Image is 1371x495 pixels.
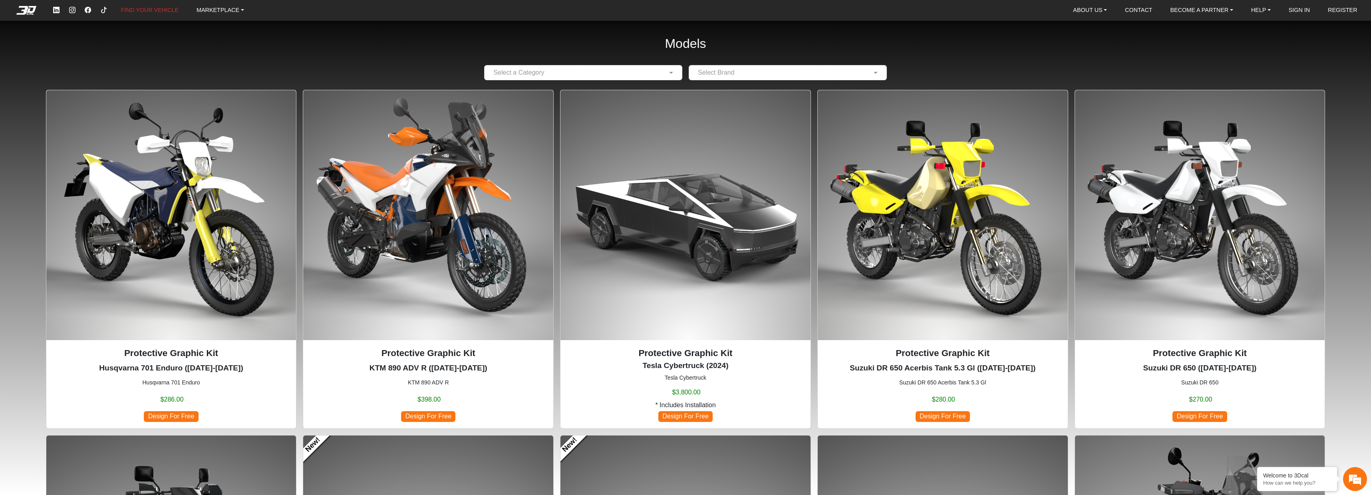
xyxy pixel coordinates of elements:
div: Tesla Cybertruck [560,90,811,429]
p: Tesla Cybertruck (2024) [567,360,804,372]
a: New! [554,429,586,461]
div: FAQs [54,236,103,261]
p: KTM 890 ADV R (2023-2025) [310,362,547,374]
span: Design For Free [658,411,713,422]
a: FIND YOUR VEHICLE [118,4,182,17]
a: BECOME A PARTNER [1167,4,1236,17]
div: Suzuki DR 650 Acerbis Tank 5.3 Gl [817,90,1068,429]
img: 701 Enduronull2016-2024 [46,90,296,340]
p: How can we help you? [1263,480,1331,486]
a: CONTACT [1122,4,1155,17]
img: DR 6501996-2024 [1075,90,1325,340]
span: Design For Free [916,411,970,422]
a: ABOUT US [1070,4,1110,17]
a: New! [297,429,329,461]
img: DR 650Acerbis Tank 5.3 Gl1996-2024 [818,90,1068,340]
small: Tesla Cybertruck [567,374,804,382]
span: $280.00 [932,395,955,404]
div: Welcome to 3Dcal [1263,472,1331,479]
div: Navigation go back [9,41,21,53]
span: Design For Free [401,411,455,422]
p: Protective Graphic Kit [1081,346,1319,360]
a: MARKETPLACE [193,4,247,17]
a: REGISTER [1325,4,1361,17]
a: HELP [1248,4,1274,17]
p: Protective Graphic Kit [567,346,804,360]
span: Design For Free [144,411,198,422]
small: Suzuki DR 650 [1081,378,1319,387]
textarea: Type your message and hit 'Enter' [4,208,152,236]
small: Suzuki DR 650 Acerbis Tank 5.3 Gl [824,378,1061,387]
div: Minimize live chat window [131,4,150,23]
span: Conversation [4,250,54,255]
a: SIGN IN [1286,4,1313,17]
p: Husqvarna 701 Enduro (2016-2024) [53,362,290,374]
small: KTM 890 ADV R [310,378,547,387]
span: $398.00 [417,395,441,404]
p: Protective Graphic Kit [824,346,1061,360]
div: Husqvarna 701 Enduro [46,90,297,429]
span: Design For Free [1172,411,1227,422]
div: KTM 890 ADV R [303,90,554,429]
span: $286.00 [161,395,184,404]
h2: Models [665,26,706,62]
img: 890 ADV R null2023-2025 [303,90,553,340]
p: Suzuki DR 650 (1996-2024) [1081,362,1319,374]
span: $3,800.00 [672,388,700,397]
p: Suzuki DR 650 Acerbis Tank 5.3 Gl (1996-2024) [824,362,1061,374]
p: Protective Graphic Kit [310,346,547,360]
small: Husqvarna 701 Enduro [53,378,290,387]
span: We're online! [46,94,110,170]
p: Protective Graphic Kit [53,346,290,360]
img: Cybertrucknull2024 [560,90,811,340]
span: $270.00 [1189,395,1212,404]
div: Articles [103,236,152,261]
span: * Includes Installation [655,400,715,410]
div: Chat with us now [54,42,146,52]
div: Suzuki DR 650 [1075,90,1325,429]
